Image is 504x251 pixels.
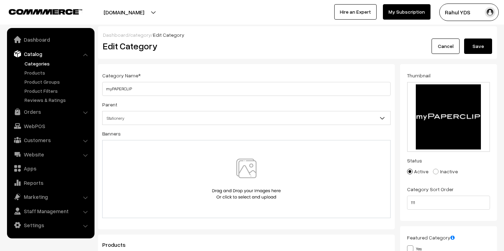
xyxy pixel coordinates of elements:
[153,32,184,38] span: Edit Category
[103,112,390,124] span: Stationery
[407,168,428,175] label: Active
[102,241,134,248] span: Products
[407,186,454,193] label: Category Sort Order
[103,32,128,38] a: Dashboard
[9,148,92,161] a: Website
[102,111,391,125] span: Stationery
[23,78,92,85] a: Product Groups
[9,134,92,146] a: Customers
[464,39,492,54] button: Save
[433,168,458,175] label: Inactive
[102,72,141,79] label: Category Name
[130,32,151,38] a: category
[9,190,92,203] a: Marketing
[407,234,455,241] label: Featured Category
[23,87,92,95] a: Product Filters
[485,7,495,18] img: user
[9,162,92,175] a: Apps
[407,72,430,79] label: Thumbnail
[23,96,92,104] a: Reviews & Ratings
[103,41,392,51] h2: Edit Category
[103,31,492,39] div: / /
[334,4,377,20] a: Hire an Expert
[79,4,169,21] button: [DOMAIN_NAME]
[407,157,422,164] label: Status
[102,130,121,137] label: Banners
[9,205,92,217] a: Staff Management
[383,4,430,20] a: My Subscription
[9,33,92,46] a: Dashboard
[9,7,70,15] a: COMMMERCE
[9,219,92,231] a: Settings
[23,69,92,76] a: Products
[9,9,82,14] img: COMMMERCE
[407,196,490,210] input: Enter Number
[9,176,92,189] a: Reports
[439,4,499,21] button: Rahul YDS
[9,120,92,132] a: WebPOS
[102,101,117,108] label: Parent
[23,60,92,67] a: Categories
[102,82,391,96] input: Category Name
[432,39,460,54] a: Cancel
[9,48,92,60] a: Catalog
[9,105,92,118] a: Orders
